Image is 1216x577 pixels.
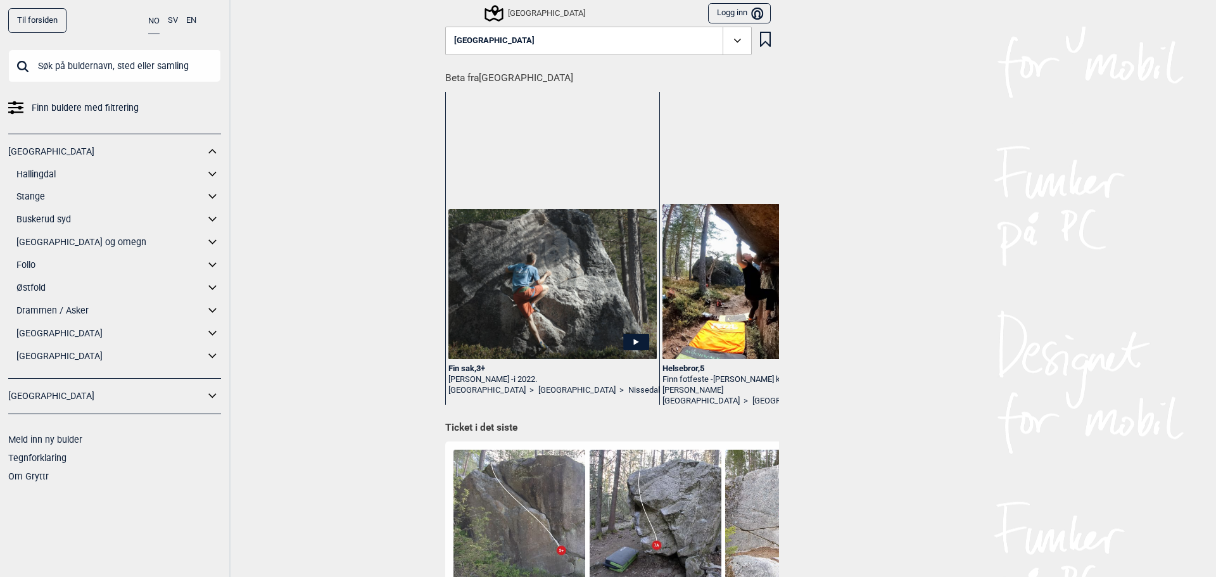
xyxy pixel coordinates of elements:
[8,99,221,117] a: Finn buldere med filtrering
[168,8,178,33] button: SV
[752,396,830,407] a: [GEOGRAPHIC_DATA]
[662,374,820,395] span: [PERSON_NAME] klatrer. Foto: [PERSON_NAME]
[16,279,205,297] a: Østfold
[16,256,205,274] a: Follo
[445,27,752,56] button: [GEOGRAPHIC_DATA]
[16,347,205,365] a: [GEOGRAPHIC_DATA]
[529,385,534,396] span: >
[448,374,657,385] div: [PERSON_NAME] -
[16,324,205,343] a: [GEOGRAPHIC_DATA]
[8,143,205,161] a: [GEOGRAPHIC_DATA]
[16,165,205,184] a: Hallingdal
[148,8,160,34] button: NO
[486,6,585,21] div: [GEOGRAPHIC_DATA]
[744,396,748,407] span: >
[8,434,82,445] a: Meld inn ny bulder
[186,8,196,33] button: EN
[32,99,139,117] span: Finn buldere med filtrering
[16,187,205,206] a: Stange
[8,453,66,463] a: Tegnforklaring
[8,49,221,82] input: Søk på buldernavn, sted eller samling
[662,364,871,374] div: Helsebror , 5
[16,233,205,251] a: [GEOGRAPHIC_DATA] og omegn
[8,8,66,33] a: Til forsiden
[514,374,537,384] span: i 2022.
[628,385,660,396] a: Nissedal
[454,36,535,46] span: [GEOGRAPHIC_DATA]
[448,364,657,374] div: Fin sak , 3+
[662,204,871,359] img: Helsebror 2
[16,301,205,320] a: Drammen / Asker
[448,385,526,396] a: [GEOGRAPHIC_DATA]
[662,374,871,396] div: Finn fotfeste -
[445,421,771,435] h1: Ticket i det siste
[445,63,779,86] h1: Beta fra [GEOGRAPHIC_DATA]
[708,3,771,24] button: Logg inn
[448,209,657,359] img: Felix pa Fin sak
[619,385,624,396] span: >
[662,396,740,407] a: [GEOGRAPHIC_DATA]
[16,210,205,229] a: Buskerud syd
[8,387,205,405] a: [GEOGRAPHIC_DATA]
[538,385,616,396] a: [GEOGRAPHIC_DATA]
[8,471,49,481] a: Om Gryttr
